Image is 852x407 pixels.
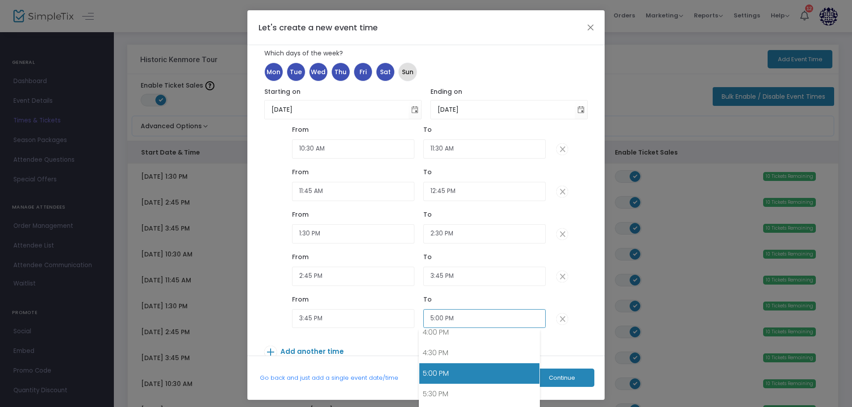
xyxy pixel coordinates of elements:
[419,343,539,363] a: 4:30 PM
[549,374,575,382] span: Continue
[423,295,546,304] div: To
[292,252,414,262] div: From
[431,101,575,119] input: End Date
[292,267,414,286] input: Start Time
[259,22,378,33] span: Let's create a new event time
[260,373,398,382] a: Go back and just add a single event date/time
[260,44,592,63] label: Which days of the week?
[311,67,326,77] span: Wed
[267,67,280,77] span: Mon
[419,363,539,384] a: 5:00 PM
[402,67,413,77] span: Sun
[419,384,539,404] a: 5:30 PM
[292,224,414,243] input: Start Time
[292,295,414,304] div: From
[290,67,302,77] span: Tue
[292,210,414,219] div: From
[409,101,421,119] button: Toggle calendar
[530,369,594,387] button: Continue
[423,168,546,177] div: To
[423,267,546,286] input: End Time
[292,139,414,159] input: Start Time
[419,322,539,343] a: 4:00 PM
[292,168,414,177] div: From
[280,347,344,356] span: Add another time
[264,87,422,97] div: Starting on
[585,21,597,33] button: Close
[359,67,367,77] span: Fri
[334,67,347,77] span: Thu
[423,224,546,243] input: End Time
[292,182,414,201] input: Start Time
[292,125,414,134] div: From
[575,101,587,119] button: Toggle calendar
[423,139,546,159] input: End Time
[423,309,546,328] input: End Time
[265,101,409,119] input: Start Date
[423,182,546,201] input: End Time
[423,125,546,134] div: To
[423,210,546,219] div: To
[380,67,391,77] span: Sat
[423,252,546,262] div: To
[430,87,588,97] div: Ending on
[292,309,414,328] input: Start Time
